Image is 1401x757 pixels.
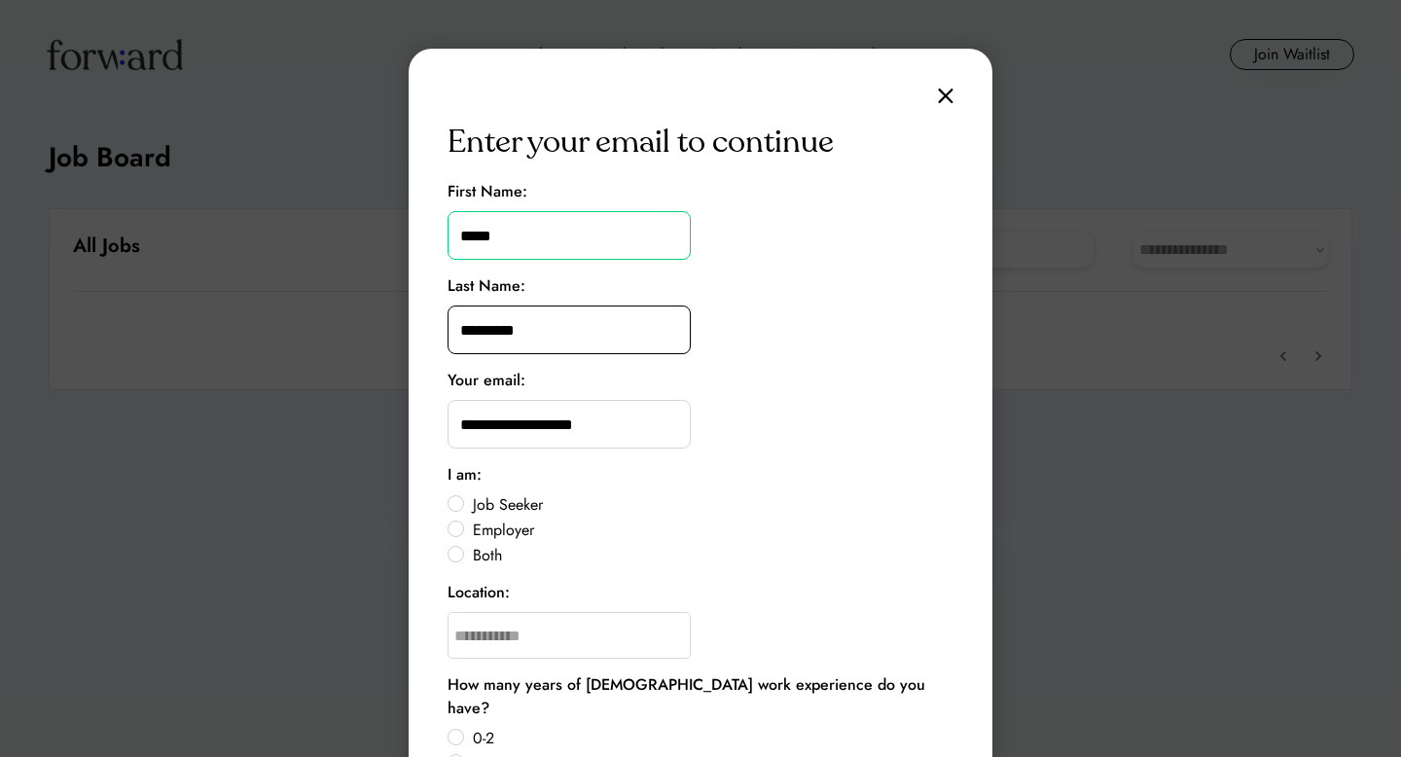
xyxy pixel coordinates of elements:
[448,274,525,298] div: Last Name:
[448,180,527,203] div: First Name:
[467,497,953,513] label: Job Seeker
[938,88,953,104] img: close.svg
[448,463,482,487] div: I am:
[467,731,953,746] label: 0-2
[467,523,953,538] label: Employer
[448,673,953,720] div: How many years of [DEMOGRAPHIC_DATA] work experience do you have?
[467,548,953,563] label: Both
[448,581,510,604] div: Location:
[448,119,834,165] div: Enter your email to continue
[448,369,525,392] div: Your email:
